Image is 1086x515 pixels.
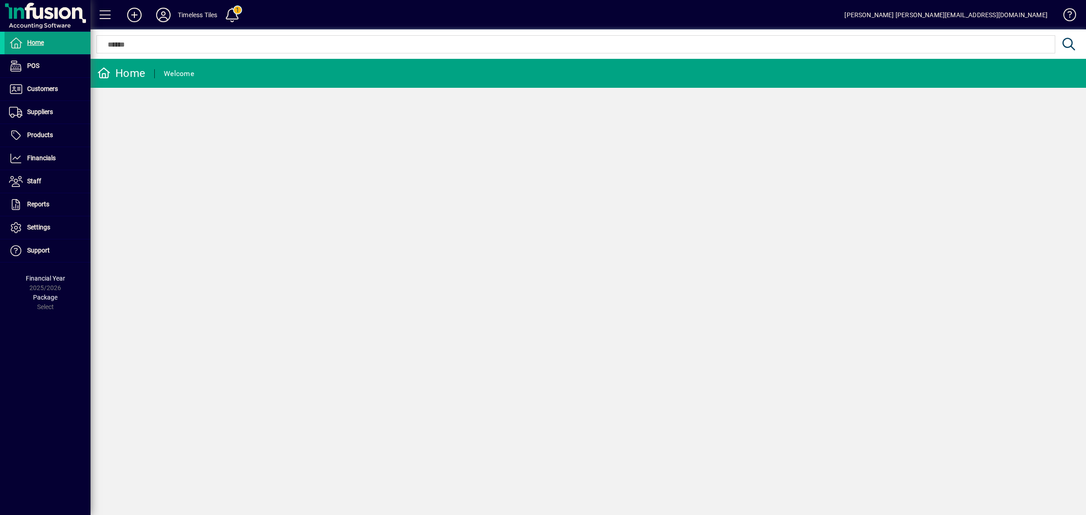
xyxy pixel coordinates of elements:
[97,66,145,81] div: Home
[844,8,1048,22] div: [PERSON_NAME] [PERSON_NAME][EMAIL_ADDRESS][DOMAIN_NAME]
[27,85,58,92] span: Customers
[27,177,41,185] span: Staff
[178,8,217,22] div: Timeless Tiles
[33,294,57,301] span: Package
[5,170,90,193] a: Staff
[149,7,178,23] button: Profile
[27,154,56,162] span: Financials
[27,62,39,69] span: POS
[27,131,53,138] span: Products
[27,224,50,231] span: Settings
[5,147,90,170] a: Financials
[5,55,90,77] a: POS
[1057,2,1075,31] a: Knowledge Base
[27,247,50,254] span: Support
[27,200,49,208] span: Reports
[5,78,90,100] a: Customers
[27,108,53,115] span: Suppliers
[26,275,65,282] span: Financial Year
[5,193,90,216] a: Reports
[27,39,44,46] span: Home
[5,124,90,147] a: Products
[164,67,194,81] div: Welcome
[5,216,90,239] a: Settings
[120,7,149,23] button: Add
[5,101,90,124] a: Suppliers
[5,239,90,262] a: Support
